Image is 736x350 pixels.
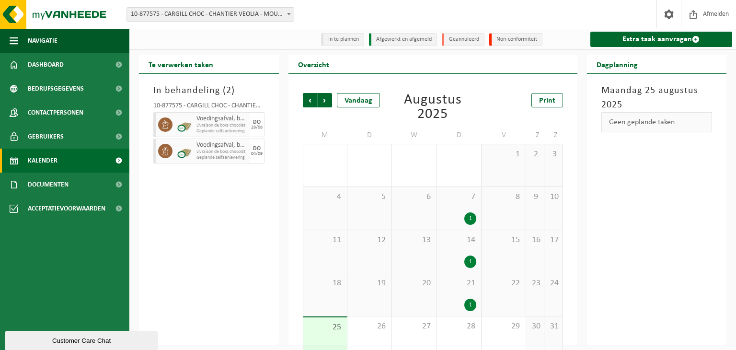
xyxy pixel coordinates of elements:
span: 10 [549,192,557,202]
div: 1 [464,299,476,311]
span: Acceptatievoorwaarden [28,197,105,221]
td: W [392,127,437,144]
span: 16 [531,235,539,245]
span: 22 [486,278,521,289]
div: 10-877575 - CARGILL CHOC - CHANTIER VEOLIA - MOUSCRON [153,103,264,112]
span: 14 [442,235,476,245]
span: 12 [352,235,387,245]
div: 1 [464,212,476,225]
li: Geannuleerd [442,33,484,46]
span: 30 [531,321,539,332]
li: Non-conformiteit [489,33,542,46]
h2: Overzicht [288,55,339,73]
span: Contactpersonen [28,101,83,125]
td: D [347,127,392,144]
div: DO [253,119,261,125]
span: 25 [308,322,342,333]
span: Livraison de boxs chocolat [196,123,248,128]
span: Geplande zelfaanlevering [196,128,248,134]
span: 5 [352,192,387,202]
span: 31 [549,321,557,332]
span: Navigatie [28,29,57,53]
span: 3 [549,149,557,160]
span: 2 [226,86,231,95]
div: 28/08 [251,125,263,130]
div: 1 [464,256,476,268]
span: Voedingsafval, bevat geen producten van dierlijke oorsprong, gemengde verpakking (exclusief glas) [196,141,248,149]
span: 10-877575 - CARGILL CHOC - CHANTIER VEOLIA - MOUSCRON [126,7,294,22]
div: DO [253,146,261,152]
span: 7 [442,192,476,202]
h2: Te verwerken taken [139,55,223,73]
span: Vorige [303,93,317,107]
span: 26 [352,321,387,332]
span: Dashboard [28,53,64,77]
span: Print [539,97,555,105]
span: Bedrijfsgegevens [28,77,84,101]
span: Voedingsafval, bevat geen producten van dierlijke oorsprong, gemengde verpakking (exclusief glas) [196,115,248,123]
span: 2 [531,149,539,160]
span: 8 [486,192,521,202]
td: Z [544,127,563,144]
span: Kalender [28,149,57,173]
span: 21 [442,278,476,289]
span: Geplande zelfaanlevering [196,155,248,161]
span: 9 [531,192,539,202]
div: 04/09 [251,152,263,156]
span: 11 [308,235,342,245]
span: Livraison de boxs chocolat [196,149,248,155]
span: 18 [308,278,342,289]
span: 24 [549,278,557,289]
img: PB-CU [177,144,192,158]
a: Extra taak aanvragen [590,32,733,47]
span: 13 [397,235,431,245]
span: Volgende [318,93,332,107]
span: 1 [486,149,521,160]
span: 20 [397,278,431,289]
span: 15 [486,235,521,245]
span: 23 [531,278,539,289]
td: V [482,127,526,144]
h3: In behandeling ( ) [153,83,264,98]
iframe: chat widget [5,329,160,350]
span: 29 [486,321,521,332]
span: 6 [397,192,431,202]
div: Augustus 2025 [391,93,475,122]
td: D [437,127,482,144]
h3: Maandag 25 augustus 2025 [601,83,713,112]
span: 17 [549,235,557,245]
td: Z [526,127,544,144]
span: 27 [397,321,431,332]
span: Documenten [28,173,69,197]
a: Print [531,93,563,107]
span: 28 [442,321,476,332]
img: PB-CU [177,117,192,132]
div: Geen geplande taken [601,112,713,132]
div: Vandaag [337,93,380,107]
td: M [303,127,347,144]
span: Gebruikers [28,125,64,149]
span: 19 [352,278,387,289]
li: In te plannen [321,33,364,46]
li: Afgewerkt en afgemeld [369,33,437,46]
span: 4 [308,192,342,202]
span: 10-877575 - CARGILL CHOC - CHANTIER VEOLIA - MOUSCRON [127,8,294,21]
h2: Dagplanning [587,55,647,73]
